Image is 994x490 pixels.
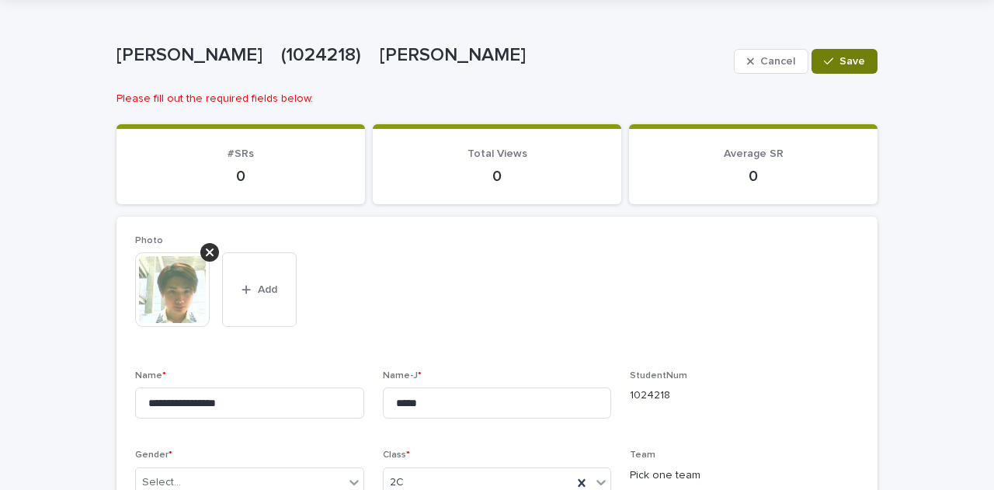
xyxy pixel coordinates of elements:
span: Save [839,56,865,67]
span: Photo [135,236,163,245]
span: Team [630,450,655,460]
span: StudentNum [630,371,687,381]
span: Total Views [467,148,527,159]
p: 1024218 [630,387,859,404]
span: Gender [135,450,172,460]
p: 0 [135,167,346,186]
p: Pick one team [630,467,859,484]
button: Cancel [734,49,808,74]
p: [PERSON_NAME] (1024218) [PERSON_NAME] [116,44,728,67]
span: #SRs [228,148,254,159]
p: 0 [391,167,603,186]
span: Average SR [724,148,784,159]
button: Save [812,49,878,74]
p: 0 [648,167,859,186]
span: Name [135,371,166,381]
p: Please fill out the required fields below. [116,92,878,106]
span: Class [383,450,410,460]
button: Add [222,252,297,327]
span: Add [258,284,277,295]
span: Cancel [760,56,795,67]
span: Name-J [383,371,422,381]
